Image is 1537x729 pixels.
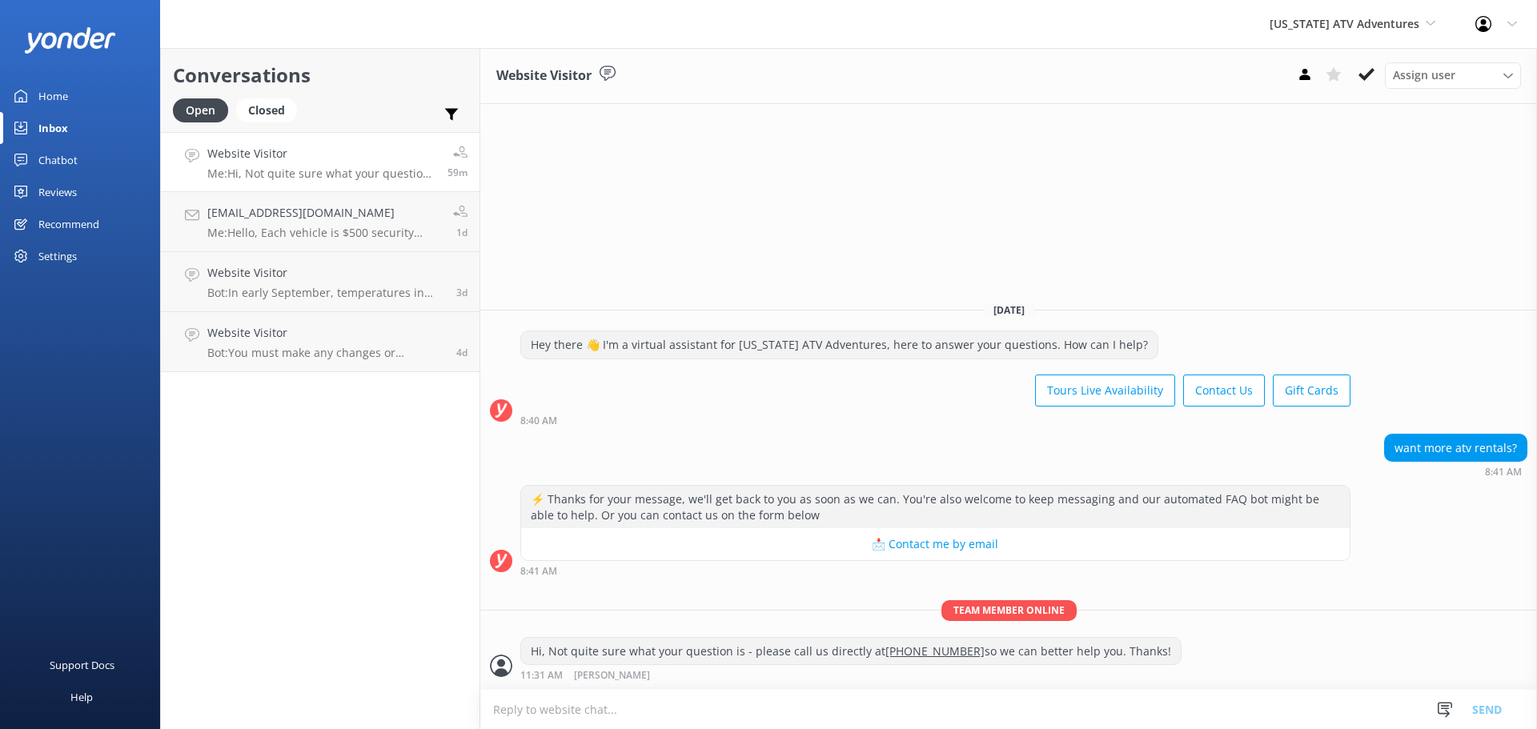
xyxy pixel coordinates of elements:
h4: Website Visitor [207,324,444,342]
h4: [EMAIL_ADDRESS][DOMAIN_NAME] [207,204,441,222]
div: Chatbot [38,144,78,176]
strong: 8:41 AM [520,567,557,576]
span: Aug 25 2025 11:31am (UTC -07:00) America/Tijuana [447,166,468,179]
div: Hi, Not quite sure what your question is - please call us directly at so we can better help you. ... [521,638,1181,665]
a: Open [173,101,236,118]
div: Recommend [38,208,99,240]
img: yonder-white-logo.png [24,27,116,54]
div: Aug 25 2025 08:41am (UTC -07:00) America/Tijuana [1384,466,1527,477]
p: Bot: In early September, temperatures in [US_STATE] can be hot, so shorts are okay if you're comf... [207,286,444,300]
div: want more atv rentals? [1385,435,1527,462]
a: Closed [236,101,305,118]
div: ⚡ Thanks for your message, we'll get back to you as soon as we can. You're also welcome to keep m... [521,486,1350,528]
button: 📩 Contact me by email [521,528,1350,560]
div: Inbox [38,112,68,144]
strong: 11:31 AM [520,671,563,681]
div: Support Docs [50,649,114,681]
button: Tours Live Availability [1035,375,1175,407]
span: Aug 24 2025 10:29am (UTC -07:00) America/Tijuana [456,226,468,239]
a: Website VisitorBot:You must make any changes or cancellations at least 48 hours before your reser... [161,312,480,372]
p: Bot: You must make any changes or cancellations at least 48 hours before your reservation to rece... [207,346,444,360]
span: [PERSON_NAME] [574,671,650,681]
div: Aug 25 2025 11:31am (UTC -07:00) America/Tijuana [520,669,1182,681]
h4: Website Visitor [207,145,435,162]
p: Me: Hello, Each vehicle is $500 security deposit. Please feel free to call us to go over all thes... [207,226,441,240]
strong: 8:40 AM [520,416,557,426]
h3: Website Visitor [496,66,592,86]
div: Open [173,98,228,122]
h2: Conversations [173,60,468,90]
span: [US_STATE] ATV Adventures [1270,16,1419,31]
button: Gift Cards [1273,375,1350,407]
span: Aug 21 2025 01:36pm (UTC -07:00) America/Tijuana [456,286,468,299]
span: [DATE] [984,303,1034,317]
a: [EMAIL_ADDRESS][DOMAIN_NAME]Me:Hello, Each vehicle is $500 security deposit. Please feel free to ... [161,192,480,252]
span: Team member online [941,600,1077,620]
div: Aug 25 2025 08:41am (UTC -07:00) America/Tijuana [520,565,1350,576]
div: Home [38,80,68,112]
p: Me: Hi, Not quite sure what your question is - please call us directly at [PHONE_NUMBER] so we ca... [207,166,435,181]
strong: 8:41 AM [1485,467,1522,477]
div: Closed [236,98,297,122]
div: Assign User [1385,62,1521,88]
div: Help [70,681,93,713]
tcxspan: Call 928-282-8540 via 3CX [885,643,985,659]
span: Aug 20 2025 07:02pm (UTC -07:00) America/Tijuana [456,346,468,359]
a: Website VisitorMe:Hi, Not quite sure what your question is - please call us directly at [PHONE_NU... [161,132,480,192]
div: Aug 25 2025 08:40am (UTC -07:00) America/Tijuana [520,415,1350,426]
div: Hey there 👋 I'm a virtual assistant for [US_STATE] ATV Adventures, here to answer your questions.... [521,331,1158,358]
a: Website VisitorBot:In early September, temperatures in [US_STATE] can be hot, so shorts are okay ... [161,252,480,312]
div: Reviews [38,176,77,208]
button: Contact Us [1183,375,1265,407]
h4: Website Visitor [207,264,444,282]
span: Assign user [1393,66,1455,84]
div: Settings [38,240,77,272]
